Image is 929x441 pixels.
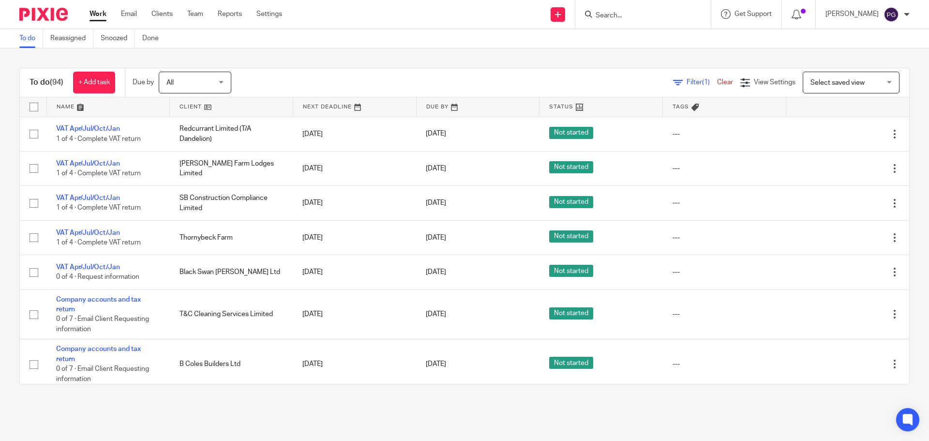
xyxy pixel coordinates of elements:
span: 1 of 4 · Complete VAT return [56,136,141,142]
span: View Settings [754,79,795,86]
a: VAT Apr/Jul/Oct/Jan [56,264,120,271]
span: [DATE] [426,165,446,172]
span: 1 of 4 · Complete VAT return [56,205,141,212]
span: [DATE] [426,131,446,137]
a: Snoozed [101,29,135,48]
td: [DATE] [293,289,416,339]
td: [DATE] [293,255,416,289]
span: Not started [549,127,593,139]
a: Company accounts and tax return [56,346,141,362]
span: [DATE] [426,311,446,318]
a: Team [187,9,203,19]
a: Email [121,9,137,19]
a: Done [142,29,166,48]
span: 1 of 4 · Complete VAT return [56,239,141,246]
div: --- [673,267,777,277]
span: 0 of 7 · Email Client Requesting information [56,316,149,333]
td: [DATE] [293,220,416,255]
a: Work [90,9,106,19]
div: --- [673,129,777,139]
span: Not started [549,196,593,208]
span: 1 of 4 · Complete VAT return [56,170,141,177]
td: Thornybeck Farm [170,220,293,255]
td: [DATE] [293,151,416,185]
p: [PERSON_NAME] [825,9,879,19]
div: --- [673,309,777,319]
span: Not started [549,357,593,369]
td: [DATE] [293,339,416,389]
td: SB Construction Compliance Limited [170,186,293,220]
div: --- [673,233,777,243]
a: VAT Apr/Jul/Oct/Jan [56,125,120,132]
span: 0 of 4 · Request information [56,274,139,281]
span: [DATE] [426,269,446,275]
span: Not started [549,230,593,243]
td: [DATE] [293,186,416,220]
td: T&C Cleaning Services Limited [170,289,293,339]
td: Redcurrant Limited (T/A Dandelion) [170,117,293,151]
span: Not started [549,265,593,277]
a: VAT Apr/Jul/Oct/Jan [56,160,120,167]
a: + Add task [73,72,115,93]
span: Not started [549,307,593,319]
span: (1) [702,79,710,86]
span: Tags [673,104,689,109]
span: Select saved view [810,79,865,86]
a: Settings [256,9,282,19]
h1: To do [30,77,63,88]
p: Due by [133,77,154,87]
span: [DATE] [426,361,446,367]
div: --- [673,164,777,173]
span: [DATE] [426,199,446,206]
a: Clients [151,9,173,19]
td: [PERSON_NAME] Farm Lodges Limited [170,151,293,185]
a: Reports [218,9,242,19]
a: Clear [717,79,733,86]
a: To do [19,29,43,48]
span: (94) [50,78,63,86]
a: Company accounts and tax return [56,296,141,313]
div: --- [673,198,777,208]
a: Reassigned [50,29,93,48]
span: Not started [549,161,593,173]
span: All [166,79,174,86]
span: Filter [687,79,717,86]
span: Get Support [734,11,772,17]
img: Pixie [19,8,68,21]
a: VAT Apr/Jul/Oct/Jan [56,229,120,236]
td: Black Swan [PERSON_NAME] Ltd [170,255,293,289]
a: VAT Apr/Jul/Oct/Jan [56,195,120,201]
div: --- [673,359,777,369]
td: B Coles Builders Ltd [170,339,293,389]
img: svg%3E [884,7,899,22]
input: Search [595,12,682,20]
span: 0 of 7 · Email Client Requesting information [56,365,149,382]
span: [DATE] [426,234,446,241]
td: [DATE] [293,117,416,151]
